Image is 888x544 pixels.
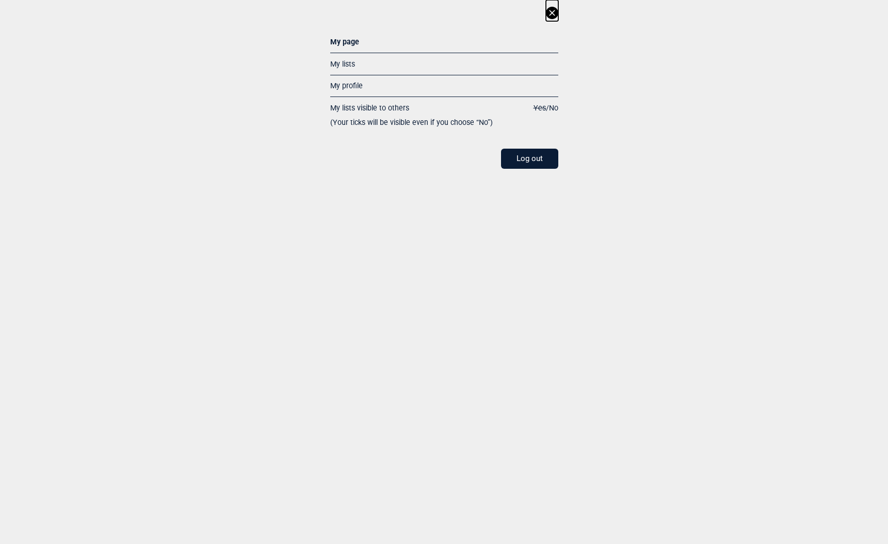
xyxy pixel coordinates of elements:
span: / [534,101,558,116]
span: Yes [534,104,546,112]
a: My lists [330,60,355,68]
a: My profile [330,82,363,90]
div: My page [330,35,558,53]
span: No [549,104,558,112]
span: (Your ticks will be visible even if you choose “No”) [330,115,558,130]
button: Log out [501,149,558,169]
span: My lists visible to others [330,101,409,116]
